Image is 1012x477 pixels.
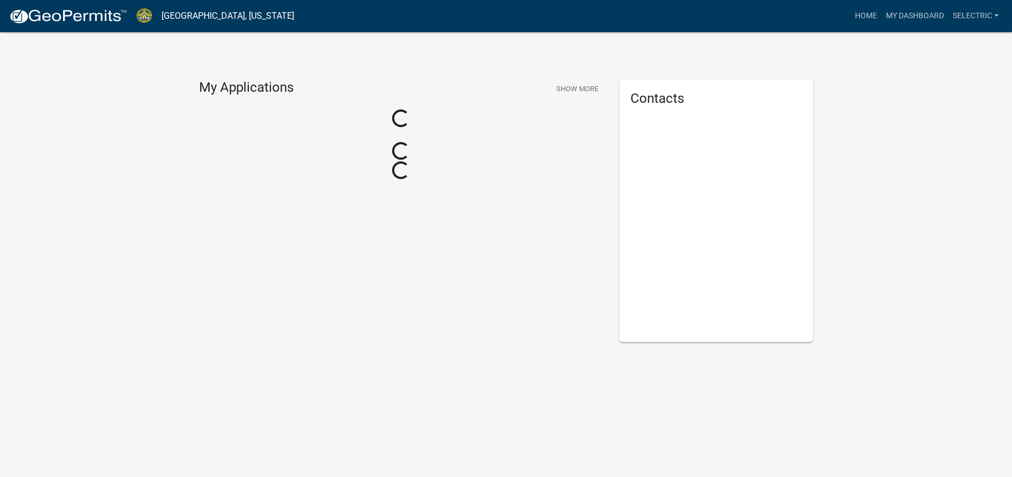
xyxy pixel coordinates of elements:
h4: My Applications [199,80,294,96]
button: Show More [552,80,603,98]
a: My Dashboard [881,6,948,27]
a: [GEOGRAPHIC_DATA], [US_STATE] [161,7,294,25]
img: Jasper County, South Carolina [136,8,153,23]
a: Selectric [948,6,1003,27]
a: Home [851,6,881,27]
h5: Contacts [630,91,802,107]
